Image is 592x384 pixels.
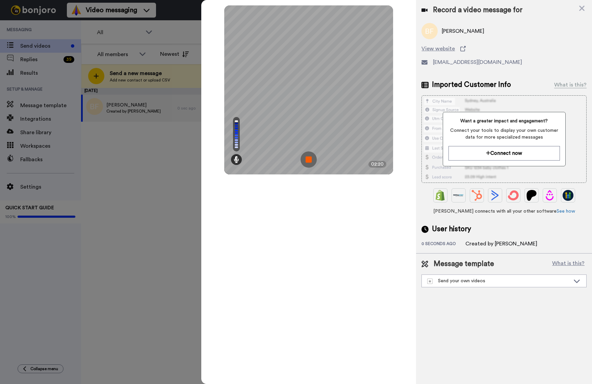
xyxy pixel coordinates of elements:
[435,190,446,201] img: Shopify
[448,146,560,161] button: Connect now
[434,259,494,269] span: Message template
[301,151,317,168] img: ic_record_stop.svg
[465,240,537,248] div: Created by [PERSON_NAME]
[508,190,519,201] img: ConvertKit
[432,80,511,90] span: Imported Customer Info
[427,278,570,284] div: Send your own videos
[490,190,500,201] img: ActiveCampaign
[433,58,522,66] span: [EMAIL_ADDRESS][DOMAIN_NAME]
[432,224,471,234] span: User history
[368,161,386,168] div: 02:20
[448,118,560,124] span: Want a greater impact and engagement?
[448,127,560,141] span: Connect your tools to display your own customer data for more specialized messages
[427,279,433,284] img: demo-template.svg
[453,190,464,201] img: Ontraport
[471,190,482,201] img: Hubspot
[421,241,465,248] div: 0 seconds ago
[421,208,587,215] span: [PERSON_NAME] connects with all your other software
[550,259,587,269] button: What is this?
[421,45,455,53] span: View website
[554,81,587,89] div: What is this?
[563,190,573,201] img: GoHighLevel
[526,190,537,201] img: Patreon
[421,45,587,53] a: View website
[557,209,575,214] a: See how
[544,190,555,201] img: Drip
